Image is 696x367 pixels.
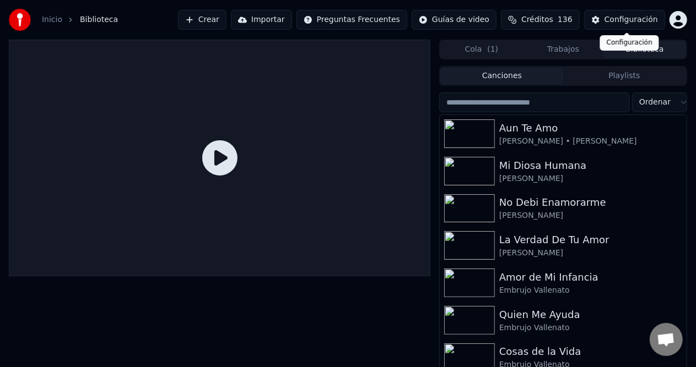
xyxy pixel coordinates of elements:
div: La Verdad De Tu Amor [499,232,682,248]
button: Créditos136 [501,10,580,30]
img: youka [9,9,31,31]
div: [PERSON_NAME] • [PERSON_NAME] [499,136,682,147]
div: Embrujo Vallenato [499,285,682,296]
div: [PERSON_NAME] [499,173,682,184]
button: Guías de video [412,10,497,30]
div: Chat abierto [650,323,683,356]
div: Embrujo Vallenato [499,322,682,333]
a: Inicio [42,14,62,25]
button: Preguntas Frecuentes [296,10,407,30]
button: Cola [441,42,522,58]
button: Canciones [441,68,563,84]
button: Importar [231,10,292,30]
div: No Debi Enamorarme [499,195,682,210]
div: [PERSON_NAME] [499,210,682,221]
div: Cosas de la Vida [499,344,682,359]
div: [PERSON_NAME] [499,248,682,259]
button: Crear [178,10,226,30]
div: Amor de Mi Infancia [499,270,682,285]
div: Quien Me Ayuda [499,307,682,322]
button: Configuración [584,10,665,30]
div: Configuración [605,14,658,25]
nav: breadcrumb [42,14,118,25]
button: Playlists [563,68,686,84]
div: Mi Diosa Humana [499,158,682,173]
span: Biblioteca [80,14,118,25]
span: ( 1 ) [487,44,498,55]
span: Ordenar [639,97,671,108]
span: Créditos [521,14,553,25]
div: Configuración [600,35,659,51]
span: 136 [558,14,573,25]
div: Aun Te Amo [499,120,682,136]
button: Trabajos [522,42,604,58]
